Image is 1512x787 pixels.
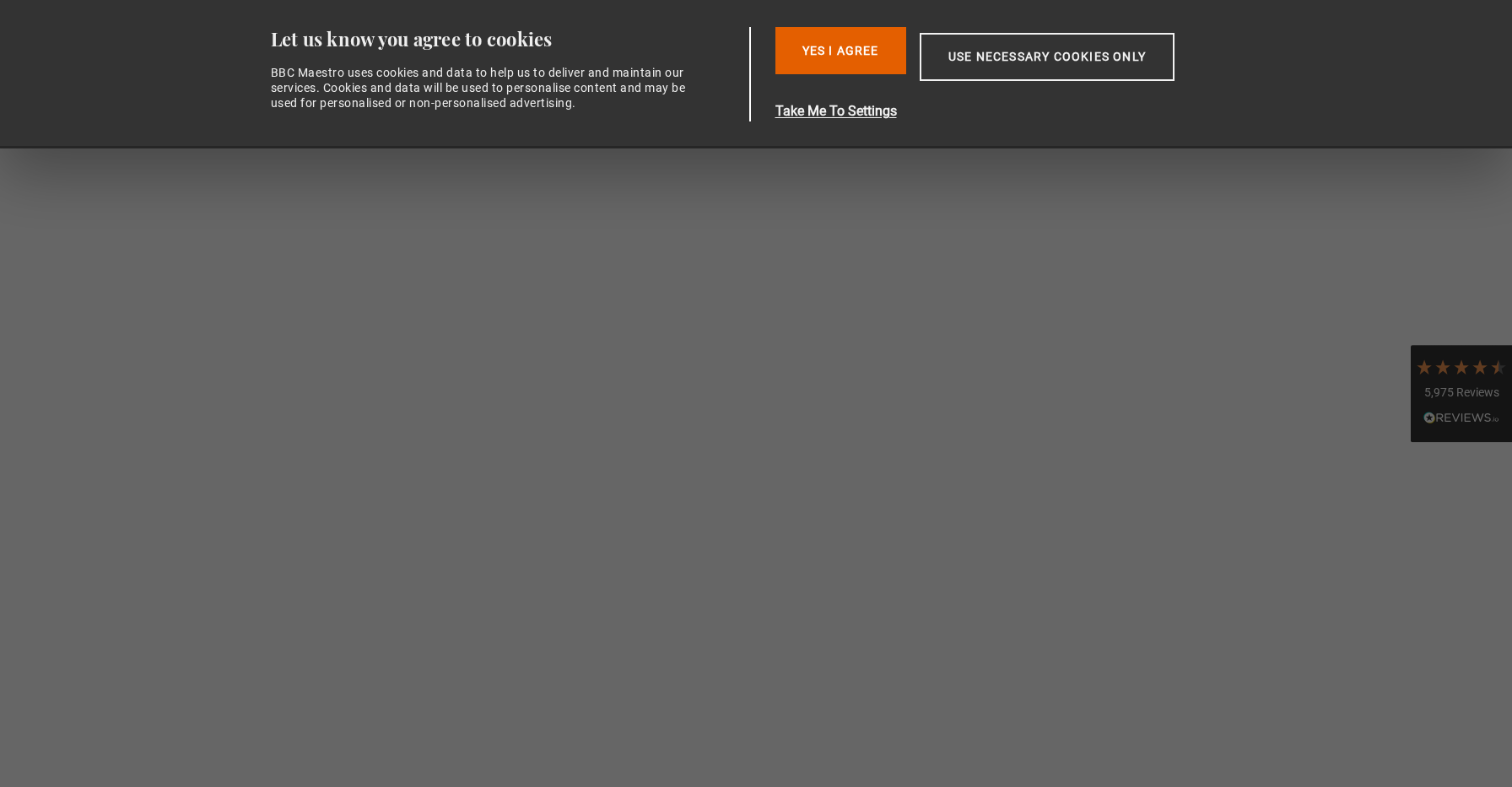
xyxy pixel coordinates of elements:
[1415,409,1508,429] div: Read All Reviews
[271,65,696,111] div: BBC Maestro uses cookies and data to help us to deliver and maintain our services. Cookies and da...
[1415,385,1508,402] div: 5,975 Reviews
[1411,345,1512,443] div: 5,975 ReviewsRead All Reviews
[271,27,743,51] div: Let us know you agree to cookies
[920,33,1174,81] button: Use necessary cookies only
[1423,412,1499,423] img: REVIEWS.io
[775,27,906,74] button: Yes I Agree
[1415,358,1508,376] div: 4.7 Stars
[775,101,1255,121] button: Take Me To Settings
